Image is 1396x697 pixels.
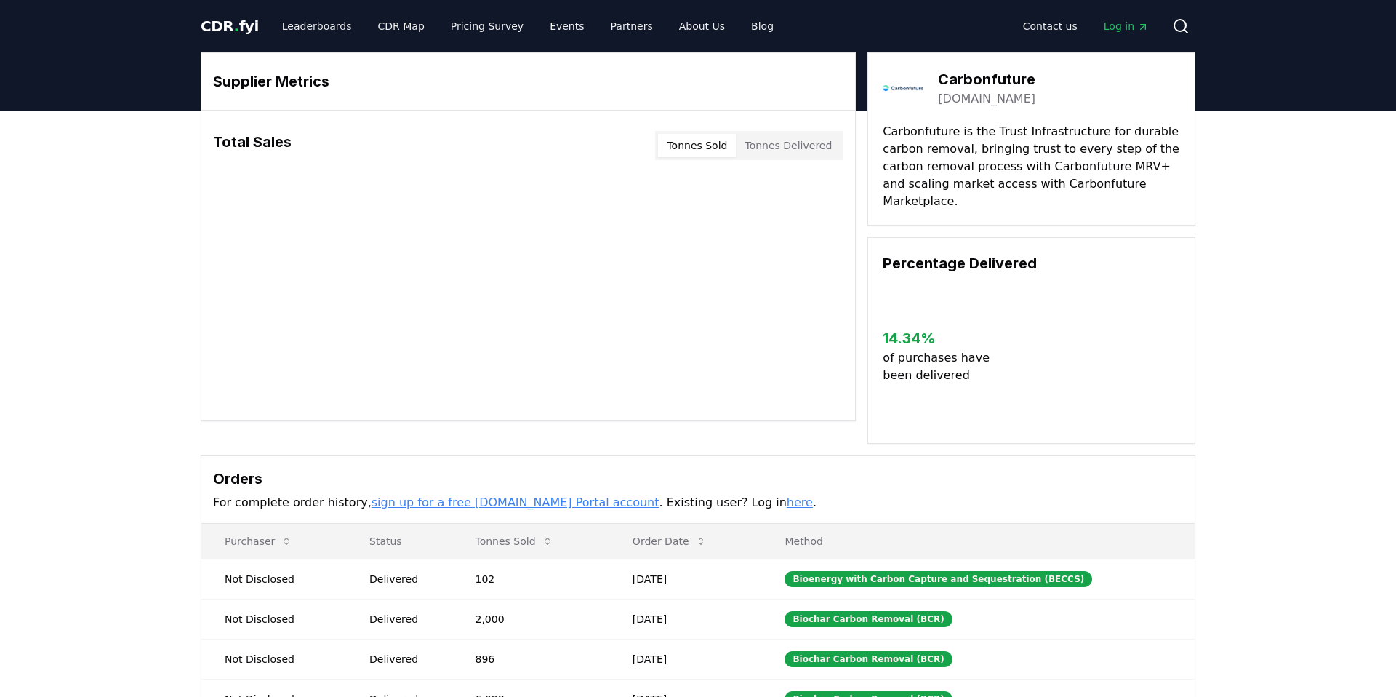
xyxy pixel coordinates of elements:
td: Not Disclosed [201,639,346,679]
a: here [787,495,813,509]
button: Order Date [621,527,718,556]
p: of purchases have been delivered [883,349,1001,384]
span: CDR fyi [201,17,259,35]
a: sign up for a free [DOMAIN_NAME] Portal account [372,495,659,509]
a: Pricing Survey [439,13,535,39]
h3: Orders [213,468,1183,490]
a: Leaderboards [270,13,364,39]
h3: Supplier Metrics [213,71,843,92]
p: Carbonfuture is the Trust Infrastructure for durable carbon removal, bringing trust to every step... [883,123,1180,210]
a: Log in [1092,13,1160,39]
nav: Main [1011,13,1160,39]
a: Events [538,13,595,39]
td: 102 [452,559,609,599]
span: Log in [1104,19,1149,33]
a: [DOMAIN_NAME] [938,90,1035,108]
td: 896 [452,639,609,679]
h3: Percentage Delivered [883,252,1180,274]
div: Biochar Carbon Removal (BCR) [785,651,952,667]
div: Delivered [369,652,440,666]
button: Tonnes Sold [463,527,564,556]
nav: Main [270,13,785,39]
div: Biochar Carbon Removal (BCR) [785,611,952,627]
a: CDR.fyi [201,16,259,36]
td: [DATE] [609,559,762,599]
a: Partners [599,13,665,39]
a: Contact us [1011,13,1089,39]
td: Not Disclosed [201,599,346,639]
button: Purchaser [213,527,304,556]
a: About Us [667,13,737,39]
p: Status [358,534,440,549]
button: Tonnes Sold [658,134,736,157]
p: Method [773,534,1183,549]
td: [DATE] [609,599,762,639]
td: Not Disclosed [201,559,346,599]
a: Blog [739,13,785,39]
td: [DATE] [609,639,762,679]
h3: Total Sales [213,131,292,160]
img: Carbonfuture-logo [883,68,923,108]
h3: Carbonfuture [938,68,1035,90]
td: 2,000 [452,599,609,639]
p: For complete order history, . Existing user? Log in . [213,494,1183,511]
div: Bioenergy with Carbon Capture and Sequestration (BECCS) [785,571,1092,587]
h3: 14.34 % [883,327,1001,349]
div: Delivered [369,572,440,586]
a: CDR Map [366,13,436,39]
div: Delivered [369,612,440,626]
button: Tonnes Delivered [736,134,841,157]
span: . [234,17,239,35]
